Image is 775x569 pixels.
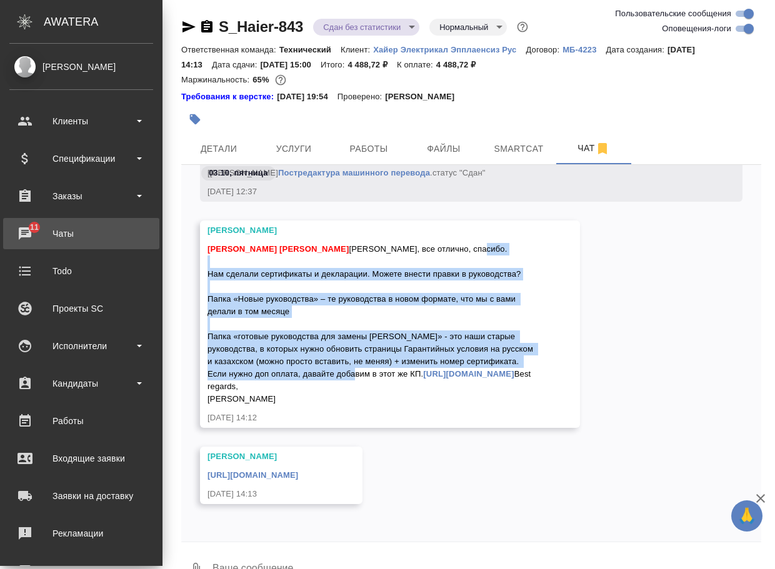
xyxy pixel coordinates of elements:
[731,500,762,532] button: 🙏
[207,488,319,500] div: [DATE] 14:13
[3,255,159,287] a: Todo
[207,244,536,403] span: [PERSON_NAME], все отлично, спасибо. Нам сделали сертификаты и декларации. Можете внести правки в...
[9,299,153,318] div: Проекты SC
[252,75,272,84] p: 65%
[3,218,159,249] a: 11Чаты
[207,224,536,237] div: [PERSON_NAME]
[9,524,153,543] div: Рекламации
[489,141,549,157] span: Smartcat
[373,44,526,54] a: Хайер Электрикал Эпплаенсиз Рус
[3,480,159,512] a: Заявки на доставку
[564,141,624,156] span: Чат
[436,60,486,69] p: 4 488,72 ₽
[341,45,373,54] p: Клиент:
[207,186,699,198] div: [DATE] 12:37
[9,487,153,505] div: Заявки на доставку
[181,91,277,103] div: Нажми, чтобы открыть папку с инструкцией
[562,44,606,54] a: МБ-4223
[339,141,399,157] span: Работы
[181,75,252,84] p: Маржинальность:
[9,60,153,74] div: [PERSON_NAME]
[9,262,153,280] div: Todo
[615,7,731,20] span: Пользовательские сообщения
[606,45,667,54] p: Дата создания:
[207,450,319,463] div: [PERSON_NAME]
[181,45,279,54] p: Ответственная команда:
[207,412,536,424] div: [DATE] 14:12
[207,470,298,480] a: [URL][DOMAIN_NAME]
[209,167,268,179] p: 03.10, пятница
[181,91,277,103] a: Требования к верстке:
[397,60,436,69] p: К оплате:
[9,449,153,468] div: Входящие заявки
[212,60,260,69] p: Дата сдачи:
[189,141,249,157] span: Детали
[9,112,153,131] div: Клиенты
[9,337,153,355] div: Исполнители
[199,19,214,34] button: Скопировать ссылку
[562,45,606,54] p: МБ-4223
[44,9,162,34] div: AWATERA
[313,19,419,36] div: Сдан без статистики
[414,141,474,157] span: Файлы
[219,18,303,35] a: S_Haier-843
[347,60,397,69] p: 4 488,72 ₽
[514,19,531,35] button: Доп статусы указывают на важность/срочность заказа
[272,72,289,88] button: 1299.82 RUB;
[423,369,514,379] a: [URL][DOMAIN_NAME]
[319,22,404,32] button: Сдан без статистики
[260,60,321,69] p: [DATE] 15:00
[9,187,153,205] div: Заказы
[3,405,159,437] a: Работы
[526,45,562,54] p: Договор:
[321,60,347,69] p: Итого:
[3,518,159,549] a: Рекламации
[181,106,209,133] button: Добавить тэг
[429,19,507,36] div: Сдан без статистики
[264,141,324,157] span: Услуги
[436,22,492,32] button: Нормальный
[3,443,159,474] a: Входящие заявки
[9,224,153,243] div: Чаты
[373,45,526,54] p: Хайер Электрикал Эпплаенсиз Рус
[736,503,757,529] span: 🙏
[595,141,610,156] svg: Отписаться
[9,412,153,430] div: Работы
[9,374,153,393] div: Кандидаты
[662,22,731,35] span: Оповещения-логи
[3,293,159,324] a: Проекты SC
[22,221,46,234] span: 11
[337,91,386,103] p: Проверено:
[279,244,349,254] span: [PERSON_NAME]
[279,45,341,54] p: Технический
[385,91,464,103] p: [PERSON_NAME]
[277,91,337,103] p: [DATE] 19:54
[181,19,196,34] button: Скопировать ссылку для ЯМессенджера
[207,244,277,254] span: [PERSON_NAME]
[9,149,153,168] div: Спецификации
